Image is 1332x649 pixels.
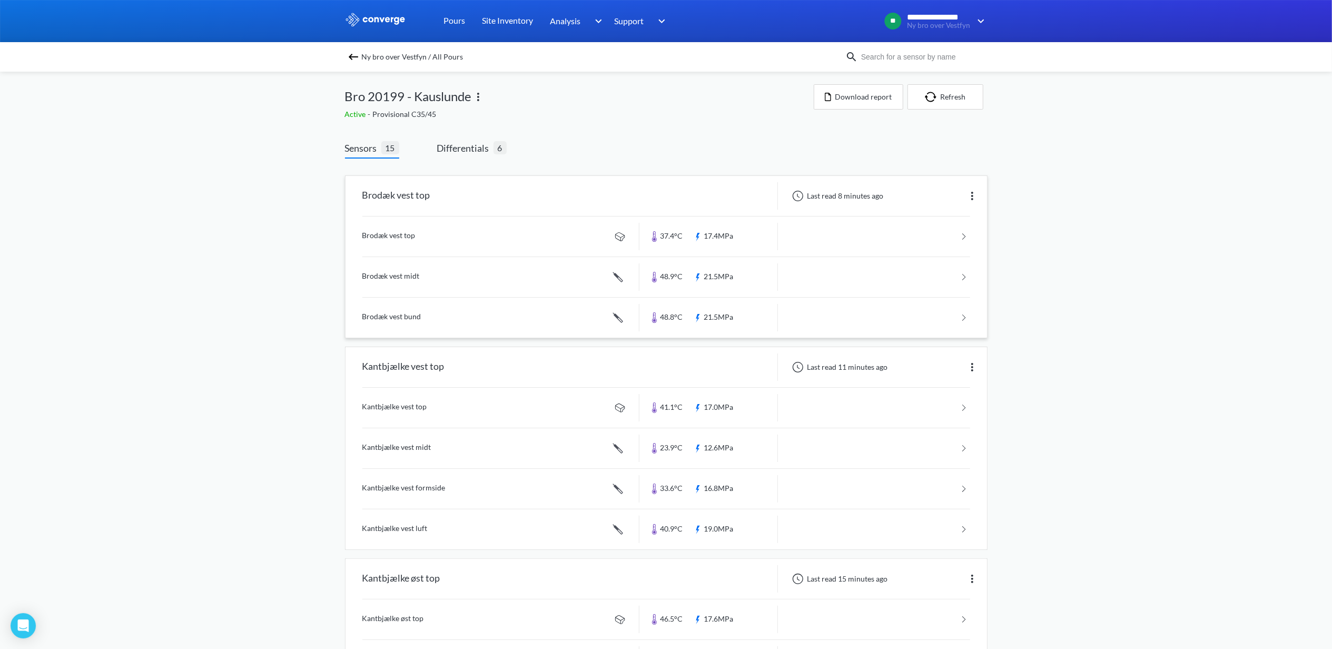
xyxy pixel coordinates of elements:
[907,22,971,29] span: Ny bro over Vestfyn
[845,51,858,63] img: icon-search.svg
[345,110,368,119] span: Active
[437,141,494,155] span: Differentials
[362,182,430,210] div: Brodæk vest top
[615,14,644,27] span: Support
[550,14,581,27] span: Analysis
[652,15,668,27] img: downArrow.svg
[814,84,903,110] button: Download report
[347,51,360,63] img: backspace.svg
[966,361,979,373] img: more.svg
[362,565,440,593] div: Kantbjælke øst top
[345,141,381,155] span: Sensors
[786,190,887,202] div: Last read 8 minutes ago
[966,190,979,202] img: more.svg
[472,91,485,103] img: more.svg
[368,110,373,119] span: -
[345,86,472,106] span: Bro 20199 - Kauslunde
[494,141,507,154] span: 6
[345,13,406,26] img: logo_ewhite.svg
[858,51,985,63] input: Search for a sensor by name
[966,573,979,585] img: more.svg
[362,50,463,64] span: Ny bro over Vestfyn / All Pours
[825,93,831,101] img: icon-file.svg
[588,15,605,27] img: downArrow.svg
[11,613,36,638] div: Open Intercom Messenger
[907,84,983,110] button: Refresh
[345,109,814,120] div: Provisional C35/45
[381,141,399,154] span: 15
[925,92,941,102] img: icon-refresh.svg
[786,573,891,585] div: Last read 15 minutes ago
[971,15,988,27] img: downArrow.svg
[362,353,445,381] div: Kantbjælke vest top
[786,361,891,373] div: Last read 11 minutes ago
